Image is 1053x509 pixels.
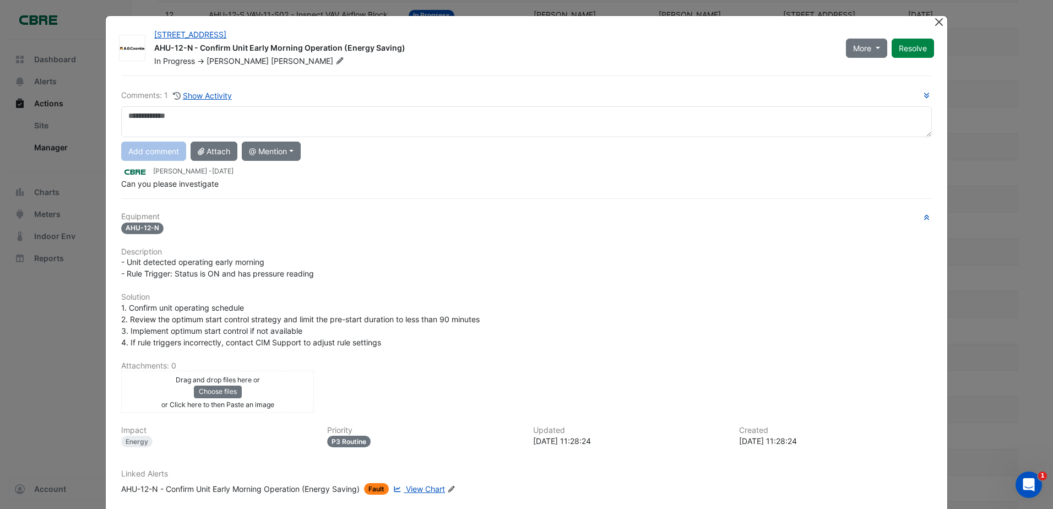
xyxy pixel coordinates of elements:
[933,16,945,28] button: Close
[533,426,726,435] h6: Updated
[197,56,204,66] span: ->
[120,43,145,54] img: AG Coombs
[212,167,234,175] span: 2025-08-13 11:28:24
[391,483,445,495] a: View Chart
[154,30,226,39] a: [STREET_ADDRESS]
[121,179,219,188] span: Can you please investigate
[121,426,314,435] h6: Impact
[121,247,932,257] h6: Description
[153,166,234,176] small: [PERSON_NAME] -
[892,39,934,58] button: Resolve
[121,293,932,302] h6: Solution
[364,483,389,495] span: Fault
[207,56,269,66] span: [PERSON_NAME]
[121,89,232,102] div: Comments: 1
[121,223,164,234] span: AHU-12-N
[533,435,726,447] div: [DATE] 11:28:24
[271,56,346,67] span: [PERSON_NAME]
[846,39,887,58] button: More
[121,483,360,495] div: AHU-12-N - Confirm Unit Early Morning Operation (Energy Saving)
[194,386,242,398] button: Choose files
[121,469,932,479] h6: Linked Alerts
[406,484,445,494] span: View Chart
[121,436,153,447] div: Energy
[739,426,932,435] h6: Created
[161,400,274,409] small: or Click here to then Paste an image
[121,212,932,221] h6: Equipment
[853,42,871,54] span: More
[1038,472,1047,480] span: 1
[191,142,237,161] button: Attach
[121,257,314,278] span: - Unit detected operating early morning - Rule Trigger: Status is ON and has pressure reading
[447,485,455,494] fa-icon: Edit Linked Alerts
[242,142,301,161] button: @ Mention
[121,303,480,347] span: 1. Confirm unit operating schedule 2. Review the optimum start control strategy and limit the pre...
[327,436,371,447] div: P3 Routine
[121,361,932,371] h6: Attachments: 0
[1016,472,1042,498] iframe: Intercom live chat
[739,435,932,447] div: [DATE] 11:28:24
[327,426,520,435] h6: Priority
[176,376,260,384] small: Drag and drop files here or
[121,166,149,178] img: CBRE Charter Hall
[154,42,833,56] div: AHU-12-N - Confirm Unit Early Morning Operation (Energy Saving)
[172,89,232,102] button: Show Activity
[154,56,195,66] span: In Progress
